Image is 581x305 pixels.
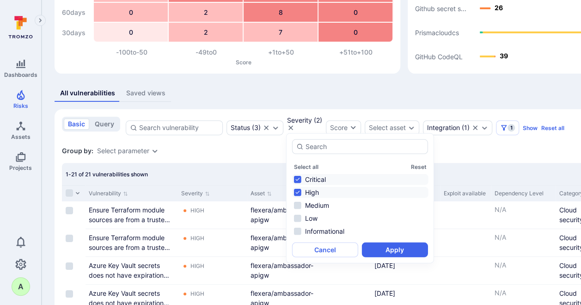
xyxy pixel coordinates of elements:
div: Score [330,123,348,132]
div: Cell for Vulnerability [85,229,177,256]
div: Cell for Asset [247,257,330,284]
span: Select all rows [66,189,73,197]
button: Reset [411,163,427,170]
a: flexera/ambassador-apigw [251,206,313,224]
span: 1-21 of 21 vulnerabilities shown [66,171,148,178]
a: Azure Key Vault secrets does not have expiration date [89,261,169,289]
div: Cell for Exploit available [440,201,491,229]
span: Select row [66,207,73,214]
span: Select row [66,290,73,298]
button: Severity(2) [287,117,322,124]
i: Expand navigation menu [37,17,43,25]
span: Assets [11,133,31,140]
span: Select row [66,235,73,242]
div: Cell for Severity [177,201,247,229]
button: Score [326,120,361,135]
div: [DATE] [374,261,436,270]
button: Expand dropdown [287,131,294,139]
button: Sort by Severity [181,190,210,197]
span: 1 [508,124,515,131]
div: Cell for Severity [177,229,247,256]
div: All vulnerabilities [60,88,115,98]
div: +1 to +50 [244,48,318,57]
button: Filters [496,120,519,135]
div: Cell for Exploit available [440,257,491,284]
div: +51 to +100 [318,48,393,57]
button: Select parameter [97,147,149,155]
div: Exploit available [444,189,487,198]
span: Risks [13,102,28,109]
div: 2 [169,3,243,22]
p: Score [94,59,393,66]
text: Prismacloudcs [415,29,459,37]
input: Search [306,142,424,151]
div: Cell for Exploit available [440,229,491,256]
a: flexera/ambassador-apigw [251,261,313,279]
button: Clear selection [263,124,270,131]
span: Projects [9,164,32,171]
div: 2 [169,23,243,42]
button: Sort by Asset [251,190,272,197]
button: Integration(1) [427,124,470,131]
span: Dashboards [4,71,37,78]
div: 0 [318,3,392,22]
li: Critical [292,174,428,185]
div: High [190,262,204,270]
li: Informational [292,226,428,237]
button: Expand dropdown [151,147,159,155]
button: Cancel [292,243,358,257]
button: basic [64,118,89,130]
div: Cell for Dependency Level [491,229,556,256]
div: Cell for Vulnerability [85,257,177,284]
div: High [190,290,204,298]
button: Show [523,124,538,131]
button: Apply [362,243,428,257]
button: Expand dropdown [272,124,279,131]
div: Status [231,124,250,131]
button: Select asset [369,124,406,131]
div: autocomplete options [292,139,428,257]
text: GitHub CodeQL [415,53,463,61]
div: 8 [244,3,318,22]
button: Status(3) [231,124,261,131]
div: 0 [94,3,168,22]
div: [DATE] [374,288,436,298]
div: Dependency Level [495,189,552,198]
button: A [12,277,30,296]
li: Medium [292,200,428,211]
div: Integration [427,124,460,131]
text: 26 [495,4,503,12]
input: Search vulnerability [139,123,219,132]
button: Clear selection [287,124,294,131]
div: -49 to 0 [169,48,244,57]
div: 60 days [62,3,90,22]
p: N/A [495,205,552,214]
div: andras.nemes@snowsoftware.com [12,277,30,296]
div: High [190,235,204,242]
div: -100 to -50 [94,48,169,57]
div: Cell for Severity [177,257,247,284]
div: 0 [318,23,392,42]
button: Select all [294,163,318,170]
p: N/A [495,288,552,298]
button: Clear selection [471,124,479,131]
button: Sort by Vulnerability [89,190,128,197]
button: Expand navigation menu [35,15,46,26]
div: grouping parameters [97,147,159,155]
div: ( 3 ) [231,124,261,131]
div: Cell for Asset [247,229,330,256]
div: Cell for Fix available [330,257,371,284]
div: High [190,207,204,214]
div: 7 [244,23,318,42]
div: Cell for selection [62,257,85,284]
div: Cell for Dependency Level [491,201,556,229]
span: Group by: [62,146,93,156]
div: Cell for selection [62,229,85,256]
a: flexera/ambassador-apigw [251,234,313,251]
div: 0 [94,23,168,42]
div: Saved views [126,88,165,98]
div: ( 1 ) [427,124,470,131]
button: Expand dropdown [481,124,488,131]
text: Github secret s... [415,5,466,12]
